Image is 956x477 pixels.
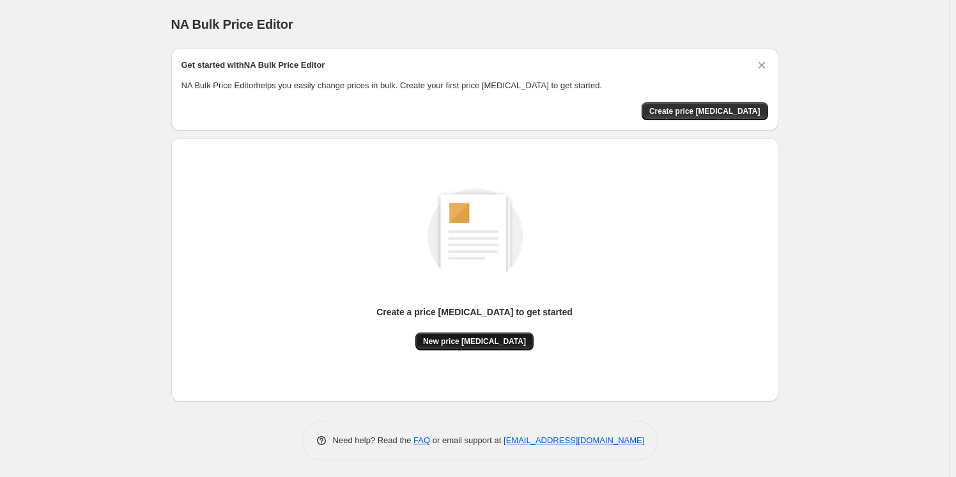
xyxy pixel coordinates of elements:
[430,435,504,445] span: or email support at
[181,59,325,72] h2: Get started with NA Bulk Price Editor
[649,106,760,116] span: Create price [MEDICAL_DATA]
[376,306,573,318] p: Create a price [MEDICAL_DATA] to get started
[755,59,768,72] button: Dismiss card
[504,435,644,445] a: [EMAIL_ADDRESS][DOMAIN_NAME]
[415,332,534,350] button: New price [MEDICAL_DATA]
[181,79,768,92] p: NA Bulk Price Editor helps you easily change prices in bulk. Create your first price [MEDICAL_DAT...
[333,435,414,445] span: Need help? Read the
[171,17,293,31] span: NA Bulk Price Editor
[642,102,768,120] button: Create price change job
[423,336,526,347] span: New price [MEDICAL_DATA]
[413,435,430,445] a: FAQ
